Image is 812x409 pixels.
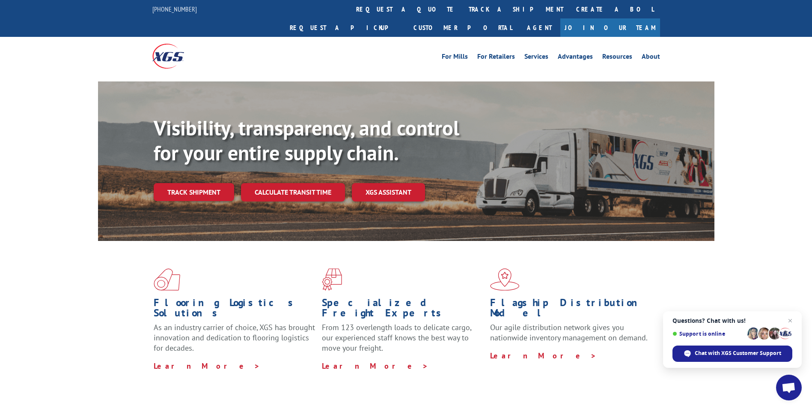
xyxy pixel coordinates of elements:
[154,298,315,322] h1: Flooring Logistics Solutions
[477,53,515,63] a: For Retailers
[524,53,548,63] a: Services
[490,351,597,361] a: Learn More >
[352,183,425,201] a: XGS ASSISTANT
[558,53,593,63] a: Advantages
[490,268,520,291] img: xgs-icon-flagship-distribution-model-red
[785,316,795,326] span: Close chat
[672,317,792,324] span: Questions? Chat with us!
[407,18,518,37] a: Customer Portal
[518,18,560,37] a: Agent
[152,5,197,13] a: [PHONE_NUMBER]
[154,114,459,166] b: Visibility, transparency, and control for your entire supply chain.
[322,361,428,371] a: Learn More >
[695,349,781,357] span: Chat with XGS Customer Support
[490,322,648,343] span: Our agile distribution network gives you nationwide inventory management on demand.
[490,298,652,322] h1: Flagship Distribution Model
[560,18,660,37] a: Join Our Team
[154,322,315,353] span: As an industry carrier of choice, XGS has brought innovation and dedication to flooring logistics...
[154,183,234,201] a: Track shipment
[642,53,660,63] a: About
[776,375,802,400] div: Open chat
[672,346,792,362] div: Chat with XGS Customer Support
[283,18,407,37] a: Request a pickup
[672,331,744,337] span: Support is online
[442,53,468,63] a: For Mills
[154,361,260,371] a: Learn More >
[322,268,342,291] img: xgs-icon-focused-on-flooring-red
[322,322,484,361] p: From 123 overlength loads to delicate cargo, our experienced staff knows the best way to move you...
[154,268,180,291] img: xgs-icon-total-supply-chain-intelligence-red
[241,183,345,201] a: Calculate transit time
[602,53,632,63] a: Resources
[322,298,484,322] h1: Specialized Freight Experts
